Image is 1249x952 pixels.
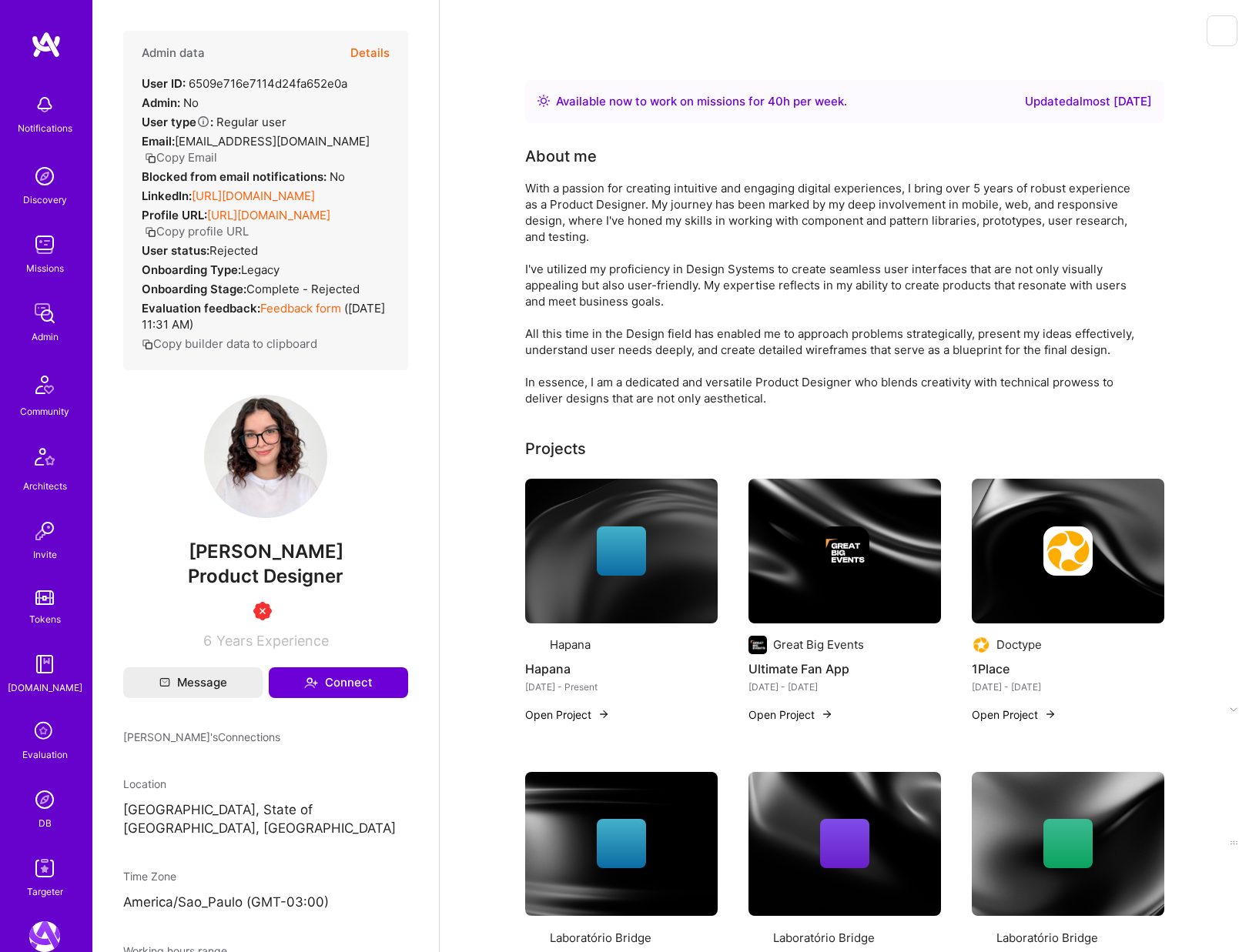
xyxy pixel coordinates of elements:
button: Details [350,31,390,75]
div: [DATE] - [DATE] [972,679,1164,695]
div: ( [DATE] 11:31 AM ) [142,300,390,332]
div: Discovery [23,192,67,208]
div: Laboratório Bridge [996,930,1098,946]
span: Time Zone [123,870,176,883]
div: [DATE] - Present [525,679,718,695]
h4: Admin data [142,46,205,60]
img: Company logo [525,636,544,654]
img: Company logo [748,636,767,654]
i: icon Copy [142,339,153,350]
i: icon Copy [145,226,156,238]
div: Notifications [18,120,72,136]
strong: Email: [142,134,175,149]
div: About me [525,145,597,168]
img: Company logo [1043,526,1093,576]
div: DB [39,815,52,831]
img: Availability [537,95,550,107]
span: [PERSON_NAME] [123,540,408,563]
div: Location [123,776,408,792]
i: icon Copy [145,152,156,164]
strong: Evaluation feedback: [142,301,260,316]
img: User Avatar [204,395,327,518]
strong: Onboarding Stage: [142,282,246,296]
div: Great Big Events [773,636,864,653]
div: Hapana [550,636,591,653]
div: Community [20,403,69,419]
h4: Ultimate Fan App [748,659,941,679]
img: Invite [29,516,60,546]
h4: Hapana [525,659,718,679]
div: No [142,95,199,111]
img: teamwork [29,229,60,260]
img: arrow-right [598,708,610,720]
button: Open Project [748,706,833,723]
strong: User status: [142,243,209,258]
span: Years Experience [216,633,329,649]
a: [URL][DOMAIN_NAME] [207,208,330,222]
div: Invite [33,546,57,563]
strong: Blocked from email notifications: [142,169,330,184]
i: icon Mail [159,677,170,688]
span: 40 [768,94,783,109]
img: cover [748,479,941,623]
p: [GEOGRAPHIC_DATA], State of [GEOGRAPHIC_DATA], [GEOGRAPHIC_DATA] [123,801,408,838]
span: Complete - Rejected [246,282,360,296]
a: [URL][DOMAIN_NAME] [192,189,315,203]
button: Message [123,667,263,698]
span: [EMAIL_ADDRESS][DOMAIN_NAME] [175,134,370,149]
img: cover [748,772,941,917]
strong: LinkedIn: [142,189,192,203]
div: Laboratório Bridge [550,930,651,946]
button: Copy builder data to clipboard [142,336,317,352]
div: [DATE] - [DATE] [748,679,941,695]
div: 6509e716e7114d24fa652e0a [142,75,347,92]
img: cover [972,772,1164,917]
strong: User ID: [142,76,186,91]
img: Company logo [972,928,990,947]
img: Community [26,366,63,403]
strong: User type : [142,115,213,129]
img: tokens [35,590,54,605]
a: A.Team: Leading A.Team's Marketing & DemandGen [25,921,64,952]
h4: 1Place [972,659,1164,679]
div: Evaluation [22,747,68,763]
img: admin teamwork [29,298,60,329]
div: Updated almost [DATE] [1025,92,1152,111]
img: Company logo [748,928,767,947]
span: legacy [241,262,280,277]
div: Architects [23,478,67,494]
img: Company logo [820,526,869,576]
img: guide book [29,649,60,680]
img: Unqualified [253,602,272,620]
img: logo [31,31,62,58]
img: Admin Search [29,784,60,815]
strong: Admin: [142,95,180,110]
img: cover [525,479,718,623]
img: Company logo [525,928,544,947]
strong: Onboarding Type: [142,262,241,277]
div: [DOMAIN_NAME] [8,680,82,696]
div: Available now to work on missions for h per week . [556,92,847,111]
button: Copy Email [145,149,217,165]
span: [PERSON_NAME]'s Connections [123,729,280,745]
i: icon Connect [304,676,318,690]
img: Architects [26,441,63,478]
div: Admin [32,329,59,345]
img: Company logo [972,636,990,654]
img: Skill Targeter [29,853,60,884]
img: cover [972,479,1164,623]
div: Projects [525,437,586,460]
strong: Profile URL: [142,208,207,222]
img: bell [29,89,60,120]
span: Product Designer [188,565,343,587]
div: Targeter [27,884,63,900]
p: America/Sao_Paulo (GMT-03:00 ) [123,894,408,912]
button: Open Project [525,706,610,723]
button: Connect [269,667,408,698]
div: Missions [26,260,64,276]
img: arrow-right [821,708,833,720]
img: cover [525,772,718,917]
button: Copy profile URL [145,223,249,239]
i: icon SelectionTeam [30,717,59,747]
button: Open Project [972,706,1056,723]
